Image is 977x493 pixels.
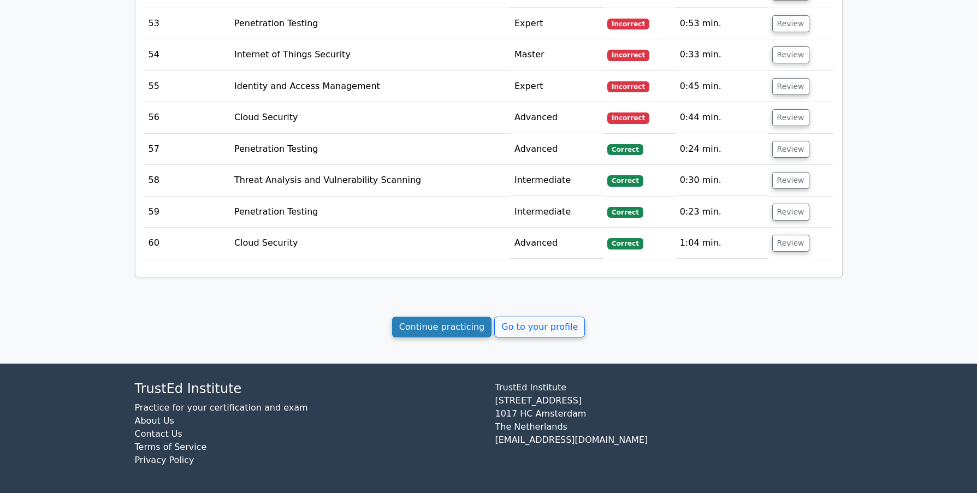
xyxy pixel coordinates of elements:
button: Review [772,46,809,63]
td: 0:45 min. [676,71,768,102]
span: Incorrect [607,50,649,61]
td: 59 [144,197,230,228]
td: Intermediate [510,197,603,228]
a: Contact Us [135,429,182,439]
td: Cloud Security [230,228,510,259]
td: 58 [144,165,230,196]
td: 0:44 min. [676,102,768,133]
td: Master [510,39,603,70]
button: Review [772,141,809,158]
span: Incorrect [607,19,649,29]
td: Expert [510,71,603,102]
span: Correct [607,144,643,155]
td: 0:24 min. [676,134,768,165]
td: Penetration Testing [230,8,510,39]
td: 0:30 min. [676,165,768,196]
a: Go to your profile [494,317,585,337]
span: Incorrect [607,112,649,123]
button: Review [772,109,809,126]
a: Practice for your certification and exam [135,402,308,413]
td: 0:23 min. [676,197,768,228]
span: Correct [607,238,643,249]
span: Correct [607,207,643,218]
div: TrustEd Institute [STREET_ADDRESS] 1017 HC Amsterdam The Netherlands [EMAIL_ADDRESS][DOMAIN_NAME] [489,381,849,476]
td: 1:04 min. [676,228,768,259]
td: 0:53 min. [676,8,768,39]
td: Identity and Access Management [230,71,510,102]
td: Penetration Testing [230,197,510,228]
a: About Us [135,415,174,426]
span: Correct [607,175,643,186]
td: 53 [144,8,230,39]
td: 60 [144,228,230,259]
a: Continue practicing [392,317,492,337]
td: 55 [144,71,230,102]
td: Cloud Security [230,102,510,133]
td: Internet of Things Security [230,39,510,70]
a: Terms of Service [135,442,207,452]
a: Privacy Policy [135,455,194,465]
td: Advanced [510,102,603,133]
button: Review [772,172,809,189]
td: Intermediate [510,165,603,196]
td: 0:33 min. [676,39,768,70]
td: 54 [144,39,230,70]
span: Incorrect [607,81,649,92]
button: Review [772,78,809,95]
td: Penetration Testing [230,134,510,165]
h4: TrustEd Institute [135,381,482,397]
button: Review [772,204,809,221]
td: Expert [510,8,603,39]
td: Advanced [510,228,603,259]
button: Review [772,15,809,32]
td: 57 [144,134,230,165]
td: Threat Analysis and Vulnerability Scanning [230,165,510,196]
button: Review [772,235,809,252]
td: 56 [144,102,230,133]
td: Advanced [510,134,603,165]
